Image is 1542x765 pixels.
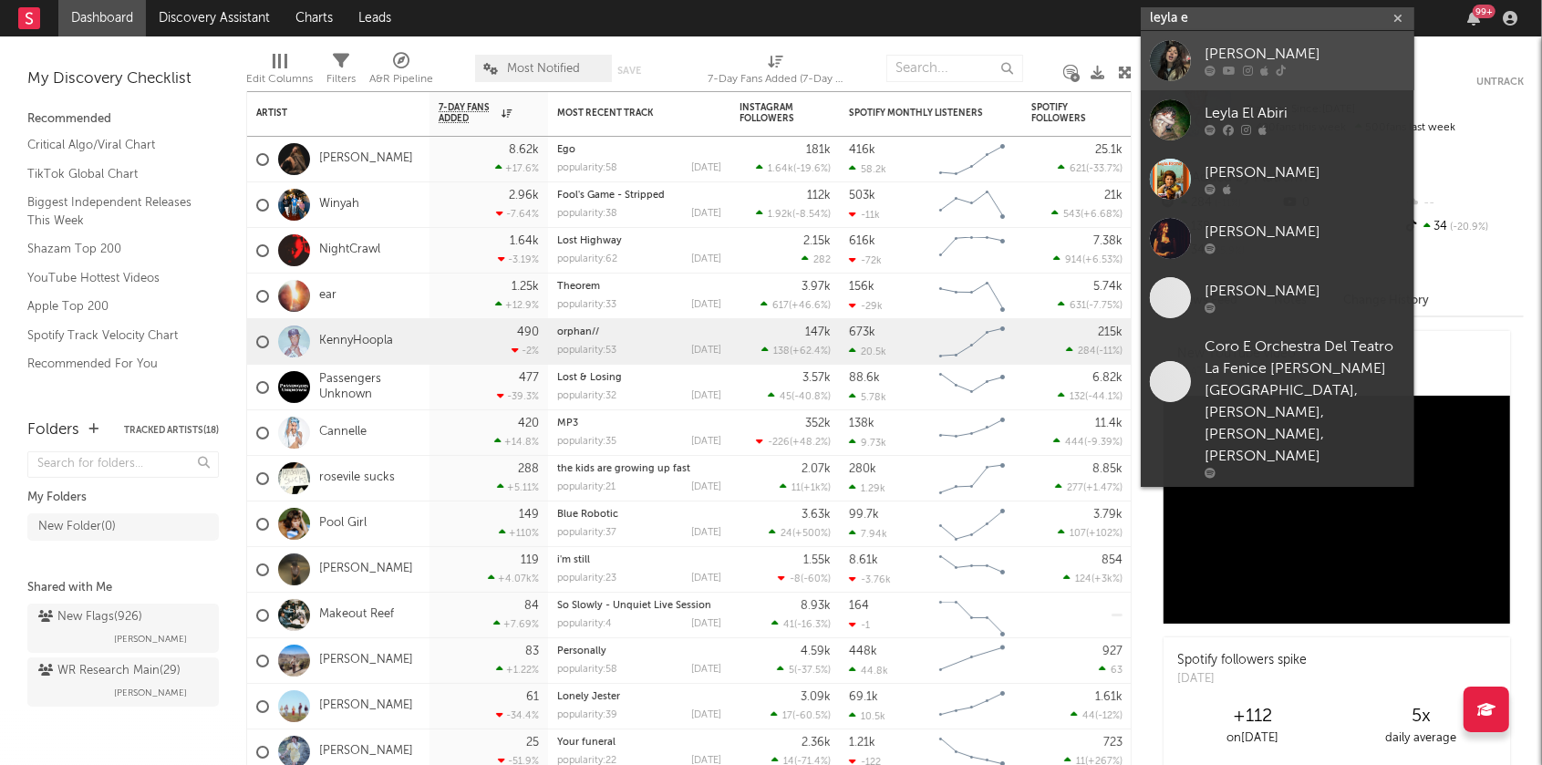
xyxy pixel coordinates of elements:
[795,210,828,220] span: -8.54 %
[805,418,831,429] div: 352k
[557,482,616,492] div: popularity: 21
[27,326,201,346] a: Spotify Track Velocity Chart
[1205,162,1405,184] div: [PERSON_NAME]
[797,620,828,630] span: -16.3 %
[807,190,831,202] div: 112k
[849,463,876,475] div: 280k
[761,345,831,357] div: ( )
[518,463,539,475] div: 288
[557,646,721,656] div: Personally
[783,620,794,630] span: 41
[1141,90,1414,150] a: Leyla El Abiri
[1205,222,1405,243] div: [PERSON_NAME]
[557,419,578,429] a: MP3
[1058,299,1123,311] div: ( )
[1476,73,1524,91] button: Untrack
[319,334,393,349] a: KennyHoopla
[124,426,219,435] button: Tracked Artists(18)
[557,145,721,155] div: Ego
[849,554,878,566] div: 8.61k
[931,501,1013,547] svg: Chart title
[1337,706,1506,728] div: 5 x
[319,197,359,212] a: Winyah
[497,481,539,493] div: +5.11 %
[27,109,219,130] div: Recommended
[1071,709,1123,721] div: ( )
[557,692,620,702] a: Lonely Jester
[1103,737,1123,749] div: 723
[768,390,831,402] div: ( )
[508,63,581,75] span: Most Notified
[691,254,721,264] div: [DATE]
[38,516,116,538] div: New Folder ( 0 )
[931,456,1013,501] svg: Chart title
[813,255,831,265] span: 282
[1168,728,1337,749] div: on [DATE]
[849,482,885,494] div: 1.29k
[557,346,616,356] div: popularity: 53
[1089,301,1120,311] span: -7.75 %
[1473,5,1495,18] div: 99 +
[498,253,539,265] div: -3.19 %
[557,601,721,611] div: So Slowly - Unquiet Live Session
[27,451,219,478] input: Search for folders...
[1075,574,1092,584] span: 124
[1095,691,1123,703] div: 1.61k
[931,593,1013,638] svg: Chart title
[319,425,367,440] a: Cannelle
[1141,327,1414,488] a: Coro E Orchestra Del Teatro La Fenice [PERSON_NAME][GEOGRAPHIC_DATA], [PERSON_NAME], [PERSON_NAME...
[439,102,497,124] span: 7-Day Fans Added
[931,274,1013,319] svg: Chart title
[691,574,721,584] div: [DATE]
[27,135,201,155] a: Critical Algo/Viral Chart
[38,660,181,682] div: WR Research Main ( 29 )
[772,301,789,311] span: 617
[1070,164,1086,174] span: 621
[781,529,792,539] span: 24
[319,470,395,486] a: rosevile sucks
[557,236,622,246] a: Lost Highway
[27,354,201,374] a: Recommended For You
[1051,208,1123,220] div: ( )
[1467,11,1480,26] button: 99+
[557,282,600,292] a: Theorem
[518,418,539,429] div: 420
[1085,255,1120,265] span: +6.53 %
[319,243,380,258] a: NightCrawl
[319,151,413,167] a: [PERSON_NAME]
[497,390,539,402] div: -39.3 %
[1102,646,1123,657] div: 927
[769,527,831,539] div: ( )
[778,573,831,584] div: ( )
[1058,527,1123,539] div: ( )
[557,555,721,565] div: i'm still
[27,487,219,509] div: My Folders
[1092,463,1123,475] div: 8.85k
[526,691,539,703] div: 61
[849,300,883,312] div: -29k
[768,210,792,220] span: 1.92k
[1063,573,1123,584] div: ( )
[1053,253,1123,265] div: ( )
[1094,574,1120,584] span: +3k %
[499,527,539,539] div: +110 %
[849,391,886,403] div: 5.78k
[1141,150,1414,209] a: [PERSON_NAME]
[27,192,201,230] a: Biggest Independent Releases This Week
[496,709,539,721] div: -34.4 %
[849,600,869,612] div: 164
[931,684,1013,729] svg: Chart title
[557,327,599,337] a: orphan//
[557,738,616,748] a: Your funeral
[792,483,801,493] span: 11
[319,653,413,668] a: [PERSON_NAME]
[1065,255,1082,265] span: 914
[256,108,393,119] div: Artist
[1205,103,1405,125] div: Leyla El Abiri
[326,68,356,90] div: Filters
[1082,711,1095,721] span: 44
[27,513,219,541] a: New Folder(0)
[509,144,539,156] div: 8.62k
[27,657,219,707] a: WR Research Main(29)[PERSON_NAME]
[1067,483,1083,493] span: 277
